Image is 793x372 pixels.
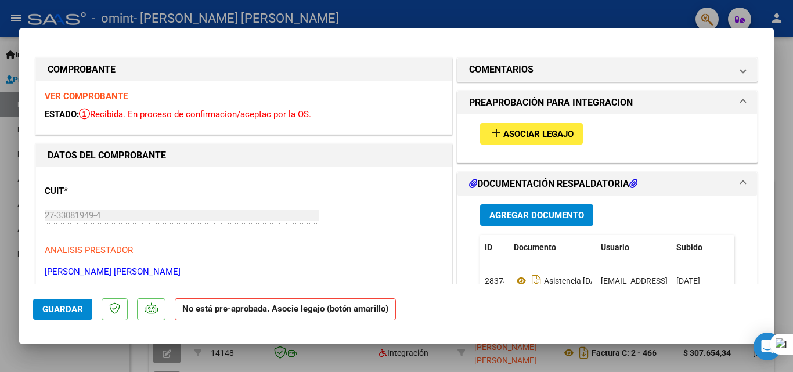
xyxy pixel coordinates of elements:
[672,235,730,260] datatable-header-cell: Subido
[45,185,164,198] p: CUIT
[45,245,133,255] span: ANALISIS PRESTADOR
[514,276,607,286] span: Asistencia [DATE]
[485,276,508,286] span: 28374
[469,96,633,110] h1: PREAPROBACIÓN PARA INTEGRACION
[457,114,757,162] div: PREAPROBACIÓN PARA INTEGRACION
[48,150,166,161] strong: DATOS DEL COMPROBANTE
[529,272,544,290] i: Descargar documento
[457,172,757,196] mat-expansion-panel-header: DOCUMENTACIÓN RESPALDATORIA
[730,235,788,260] datatable-header-cell: Acción
[676,243,702,252] span: Subido
[469,63,534,77] h1: COMENTARIOS
[175,298,396,321] strong: No está pre-aprobada. Asocie legajo (botón amarillo)
[489,210,584,221] span: Agregar Documento
[33,299,92,320] button: Guardar
[503,129,574,139] span: Asociar Legajo
[596,235,672,260] datatable-header-cell: Usuario
[48,64,116,75] strong: COMPROBANTE
[457,91,757,114] mat-expansion-panel-header: PREAPROBACIÓN PARA INTEGRACION
[45,91,128,102] a: VER COMPROBANTE
[469,177,637,191] h1: DOCUMENTACIÓN RESPALDATORIA
[45,109,79,120] span: ESTADO:
[42,304,83,315] span: Guardar
[480,123,583,145] button: Asociar Legajo
[45,265,443,279] p: [PERSON_NAME] [PERSON_NAME]
[754,333,781,360] div: Open Intercom Messenger
[514,243,556,252] span: Documento
[676,276,700,286] span: [DATE]
[480,204,593,226] button: Agregar Documento
[457,58,757,81] mat-expansion-panel-header: COMENTARIOS
[489,126,503,140] mat-icon: add
[601,243,629,252] span: Usuario
[509,235,596,260] datatable-header-cell: Documento
[480,235,509,260] datatable-header-cell: ID
[79,109,311,120] span: Recibida. En proceso de confirmacion/aceptac por la OS.
[485,243,492,252] span: ID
